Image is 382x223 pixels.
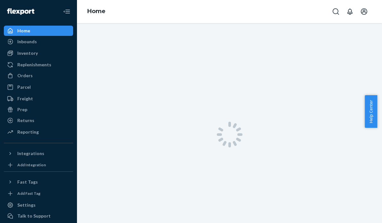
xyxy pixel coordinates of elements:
[17,95,33,102] div: Freight
[17,150,44,157] div: Integrations
[4,200,73,210] a: Settings
[4,211,73,221] a: Talk to Support
[82,2,111,21] ol: breadcrumbs
[7,8,34,15] img: Flexport logo
[4,115,73,126] a: Returns
[358,5,370,18] button: Open account menu
[17,62,51,68] div: Replenishments
[17,179,38,185] div: Fast Tags
[344,5,356,18] button: Open notifications
[17,191,40,196] div: Add Fast Tag
[17,213,51,219] div: Talk to Support
[365,95,377,128] button: Help Center
[17,202,36,208] div: Settings
[4,82,73,92] a: Parcel
[17,84,31,90] div: Parcel
[4,48,73,58] a: Inventory
[4,127,73,137] a: Reporting
[17,106,27,113] div: Prep
[4,104,73,115] a: Prep
[4,70,73,81] a: Orders
[17,38,37,45] div: Inbounds
[4,37,73,47] a: Inbounds
[17,28,30,34] div: Home
[4,148,73,159] button: Integrations
[4,60,73,70] a: Replenishments
[4,190,73,197] a: Add Fast Tag
[329,5,342,18] button: Open Search Box
[17,117,34,124] div: Returns
[4,161,73,169] a: Add Integration
[4,94,73,104] a: Freight
[17,162,46,168] div: Add Integration
[17,72,33,79] div: Orders
[17,129,39,135] div: Reporting
[4,26,73,36] a: Home
[17,50,38,56] div: Inventory
[60,5,73,18] button: Close Navigation
[4,177,73,187] button: Fast Tags
[87,8,106,15] a: Home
